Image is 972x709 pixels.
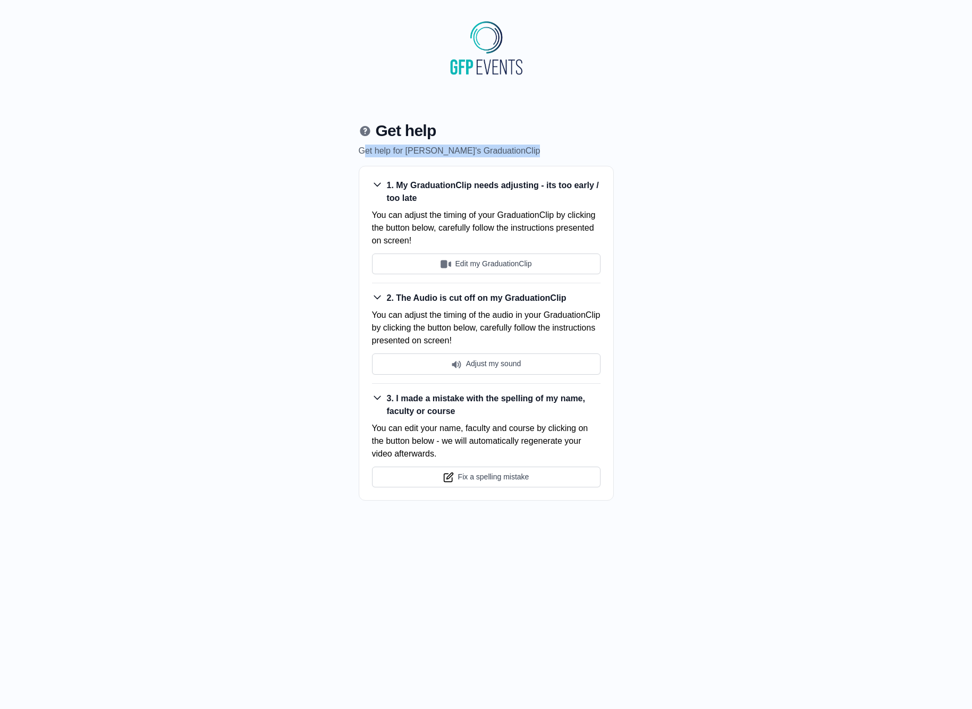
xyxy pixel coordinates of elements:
img: icon [451,359,462,370]
h3: 2. The Audio is cut off on my GraduationClip [372,292,601,305]
p: You can adjust the timing of the audio in your GraduationClip by clicking the button below, caref... [372,309,601,347]
span: Get help [376,121,436,140]
img: icon [441,259,451,269]
h3: 3. I made a mistake with the spelling of my name, faculty or course [372,392,601,418]
button: Fix a spelling mistake [372,467,601,487]
p: Get help for [PERSON_NAME]'s GraduationClip [359,145,614,157]
img: icon [443,472,454,483]
button: Edit my GraduationClip [372,254,601,274]
button: Adjust my sound [372,353,601,374]
img: MyGraduationClip [446,17,526,79]
p: You can edit your name, faculty and course by clicking on the button below - we will automaticall... [372,422,601,460]
p: You can adjust the timing of your GraduationClip by clicking the button below, carefully follow t... [372,209,601,247]
h3: 1. My GraduationClip needs adjusting - its too early / too late [372,179,601,205]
